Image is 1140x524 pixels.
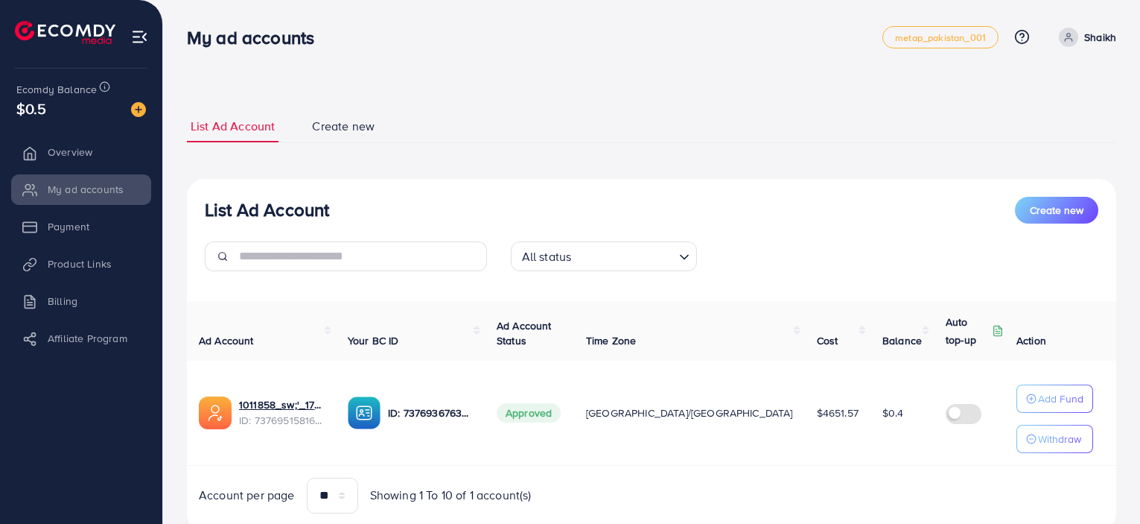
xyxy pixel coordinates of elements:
h3: List Ad Account [205,199,329,221]
p: Withdraw [1038,430,1081,448]
span: Showing 1 To 10 of 1 account(s) [370,487,532,504]
span: Ad Account [199,333,254,348]
span: Create new [312,118,375,135]
a: metap_pakistan_001 [882,26,999,48]
span: $4651.57 [817,405,859,420]
button: Withdraw [1016,425,1093,453]
span: Ad Account Status [497,318,552,348]
img: image [131,102,146,117]
span: metap_pakistan_001 [895,33,986,42]
p: Auto top-up [946,313,989,349]
a: Shaikh [1053,28,1116,47]
h3: My ad accounts [187,27,326,48]
a: 1011858_sw;'_1717580397034 [239,397,324,412]
span: Your BC ID [348,333,399,348]
span: ID: 7376951581662724097 [239,413,324,428]
span: All status [519,246,575,268]
span: Action [1016,333,1046,348]
span: Create new [1030,203,1083,218]
img: ic-ads-acc.e4c84228.svg [199,397,232,429]
div: <span class='underline'>1011858_sw;'_1717580397034</span></br>7376951581662724097 [239,397,324,428]
p: ID: 7376936763681652753 [388,404,473,422]
button: Create new [1015,197,1098,224]
button: Add Fund [1016,385,1093,413]
img: menu [131,28,148,45]
p: Shaikh [1084,28,1116,46]
div: Search for option [511,242,697,271]
span: List Ad Account [191,118,275,135]
input: Search for option [576,243,672,268]
span: Account per page [199,487,295,504]
span: Ecomdy Balance [16,82,97,97]
img: logo [15,21,115,44]
span: [GEOGRAPHIC_DATA]/[GEOGRAPHIC_DATA] [586,405,793,420]
p: Add Fund [1038,390,1083,408]
span: Approved [497,403,561,423]
img: ic-ba-acc.ded83a64.svg [348,397,380,429]
span: Time Zone [586,333,636,348]
span: $0.5 [16,98,47,119]
span: Balance [882,333,922,348]
span: $0.4 [882,405,904,420]
span: Cost [817,333,838,348]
